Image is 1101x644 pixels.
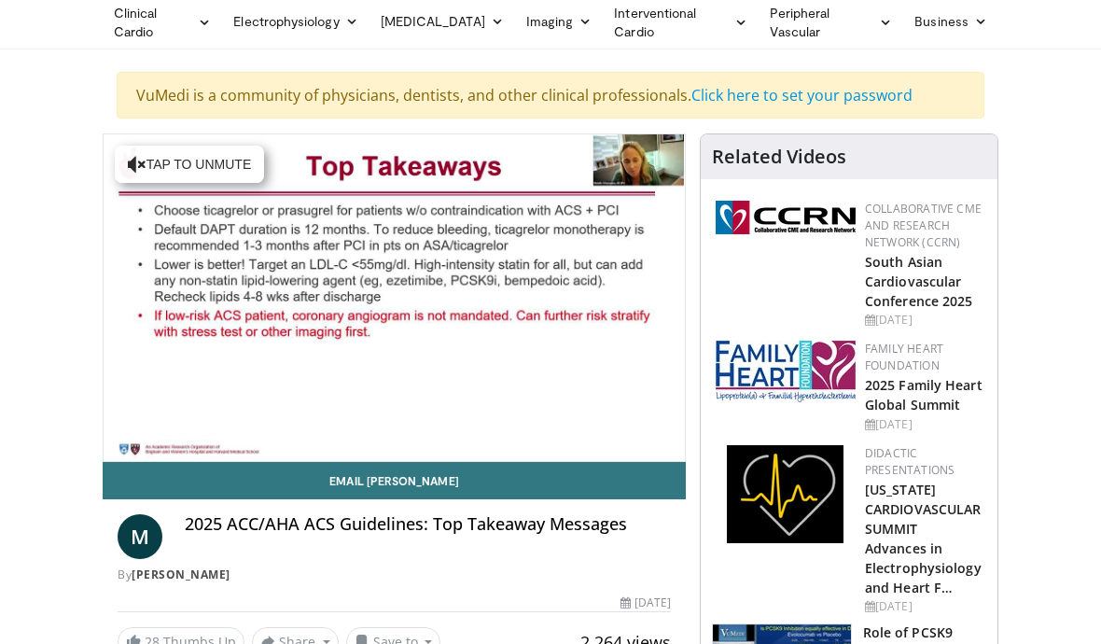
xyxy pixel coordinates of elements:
[865,253,973,310] a: South Asian Cardiovascular Conference 2025
[118,514,162,559] a: M
[603,4,759,41] a: Interventional Cardio
[716,201,856,234] img: a04ee3ba-8487-4636-b0fb-5e8d268f3737.png.150x105_q85_autocrop_double_scale_upscale_version-0.2.png
[515,3,604,40] a: Imaging
[865,481,982,597] a: [US_STATE] CARDIOVASCULAR SUMMIT Advances in Electrophysiology and Heart F…
[369,3,515,40] a: [MEDICAL_DATA]
[712,146,846,168] h4: Related Videos
[104,134,685,461] video-js: Video Player
[865,376,983,413] a: 2025 Family Heart Global Summit
[865,598,983,615] div: [DATE]
[759,4,903,41] a: Peripheral Vascular
[185,514,671,535] h4: 2025 ACC/AHA ACS Guidelines: Top Takeaway Messages
[620,595,671,611] div: [DATE]
[865,445,983,479] div: Didactic Presentations
[727,445,843,543] img: 1860aa7a-ba06-47e3-81a4-3dc728c2b4cf.png.150x105_q85_autocrop_double_scale_upscale_version-0.2.png
[222,3,369,40] a: Electrophysiology
[865,312,983,329] div: [DATE]
[691,85,913,105] a: Click here to set your password
[132,567,230,582] a: [PERSON_NAME]
[115,146,264,183] button: Tap to unmute
[103,4,222,41] a: Clinical Cardio
[118,567,671,583] div: By
[117,72,984,119] div: VuMedi is a community of physicians, dentists, and other clinical professionals.
[865,201,982,250] a: Collaborative CME and Research Network (CCRN)
[865,416,983,433] div: [DATE]
[716,341,856,402] img: 96363db5-6b1b-407f-974b-715268b29f70.jpeg.150x105_q85_autocrop_double_scale_upscale_version-0.2.jpg
[865,341,943,373] a: Family Heart Foundation
[103,462,686,499] a: Email [PERSON_NAME]
[903,3,998,40] a: Business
